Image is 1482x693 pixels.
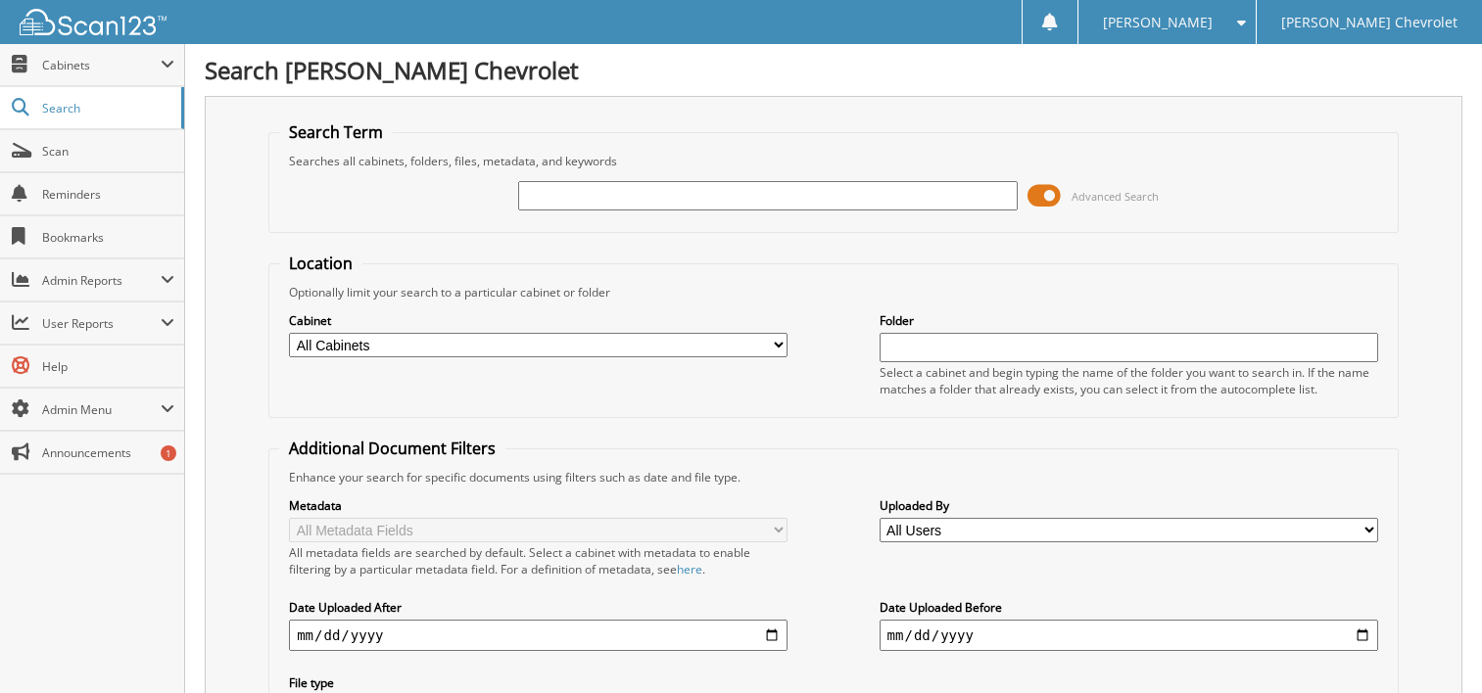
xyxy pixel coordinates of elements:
legend: Additional Document Filters [279,438,505,459]
label: Cabinet [289,312,788,329]
span: Admin Menu [42,401,161,418]
div: Searches all cabinets, folders, files, metadata, and keywords [279,153,1388,169]
div: Select a cabinet and begin typing the name of the folder you want to search in. If the name match... [880,364,1378,397]
span: Search [42,100,171,116]
div: 1 [161,445,176,461]
label: Metadata [289,497,788,514]
div: Optionally limit your search to a particular cabinet or folder [279,284,1388,300]
input: start [289,620,788,651]
label: Folder [880,312,1378,329]
label: File type [289,674,788,691]
span: Help [42,358,174,375]
legend: Search Term [279,121,393,143]
div: All metadata fields are searched by default. Select a cabinet with metadata to enable filtering b... [289,544,788,577]
span: Announcements [42,444,174,461]
span: [PERSON_NAME] Chevrolet [1281,17,1458,28]
img: scan123-logo-white.svg [20,9,167,35]
a: here [677,561,702,577]
label: Uploaded By [880,497,1378,514]
span: Admin Reports [42,272,161,289]
span: Advanced Search [1072,189,1159,204]
span: Bookmarks [42,229,174,246]
span: Cabinets [42,57,161,73]
span: Reminders [42,186,174,203]
span: [PERSON_NAME] [1103,17,1213,28]
span: Scan [42,143,174,160]
div: Enhance your search for specific documents using filters such as date and file type. [279,469,1388,485]
label: Date Uploaded After [289,599,788,616]
h1: Search [PERSON_NAME] Chevrolet [205,54,1462,86]
input: end [880,620,1378,651]
label: Date Uploaded Before [880,599,1378,616]
legend: Location [279,253,362,274]
span: User Reports [42,315,161,332]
